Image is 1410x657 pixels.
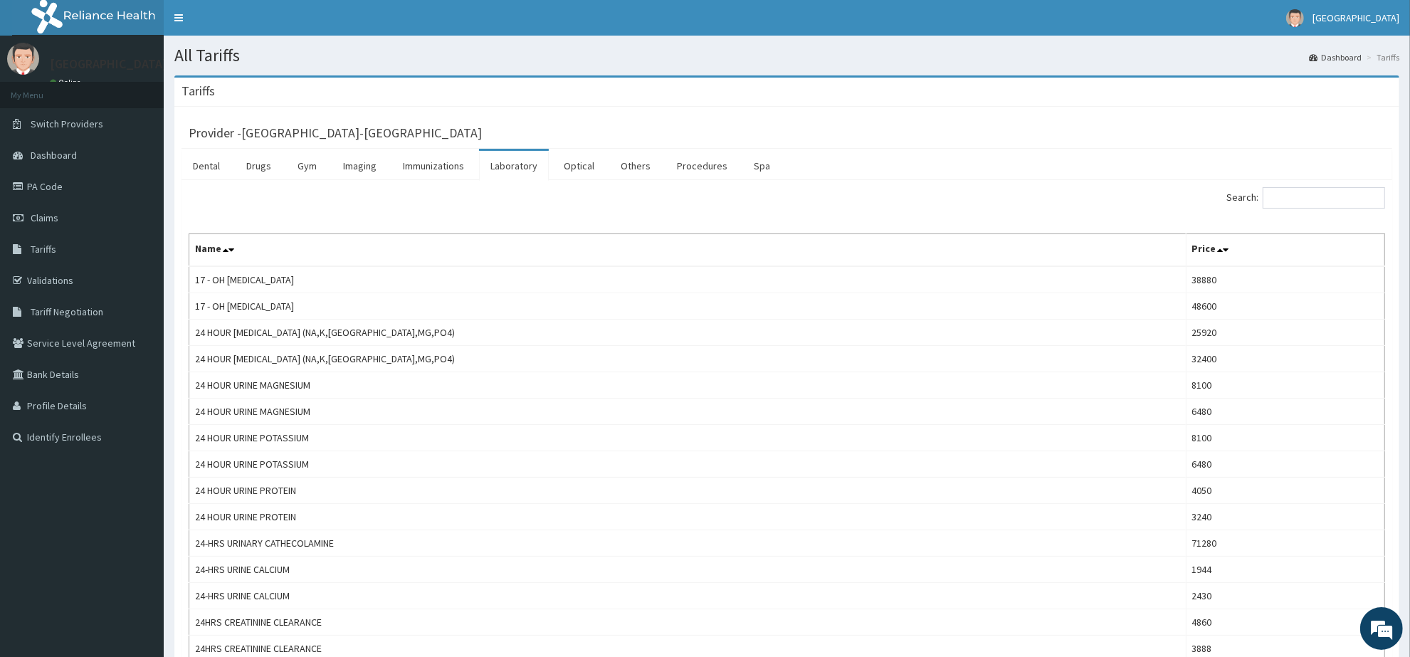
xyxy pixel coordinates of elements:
p: [GEOGRAPHIC_DATA] [50,58,167,70]
td: 2430 [1186,583,1384,609]
a: Others [609,151,662,181]
td: 8100 [1186,425,1384,451]
td: 24 HOUR [MEDICAL_DATA] (NA,K,[GEOGRAPHIC_DATA],MG,PO4) [189,320,1187,346]
span: Tariff Negotiation [31,305,103,318]
th: Price [1186,234,1384,267]
span: Claims [31,211,58,224]
a: Dashboard [1309,51,1362,63]
td: 24-HRS URINE CALCIUM [189,557,1187,583]
td: 6480 [1186,451,1384,478]
th: Name [189,234,1187,267]
h3: Provider - [GEOGRAPHIC_DATA]-[GEOGRAPHIC_DATA] [189,127,482,140]
td: 38880 [1186,266,1384,293]
td: 32400 [1186,346,1384,372]
a: Optical [552,151,606,181]
td: 71280 [1186,530,1384,557]
a: Immunizations [391,151,475,181]
span: Tariffs [31,243,56,256]
td: 6480 [1186,399,1384,425]
td: 24 HOUR URINE POTASSIUM [189,451,1187,478]
td: 24 HOUR [MEDICAL_DATA] (NA,K,[GEOGRAPHIC_DATA],MG,PO4) [189,346,1187,372]
td: 24 HOUR URINE PROTEIN [189,478,1187,504]
td: 24-HRS URINE CALCIUM [189,583,1187,609]
h1: All Tariffs [174,46,1399,65]
a: Imaging [332,151,388,181]
td: 24-HRS URINARY CATHECOLAMINE [189,530,1187,557]
td: 25920 [1186,320,1384,346]
a: Gym [286,151,328,181]
img: User Image [1286,9,1304,27]
a: Online [50,78,84,88]
span: [GEOGRAPHIC_DATA] [1312,11,1399,24]
td: 24 HOUR URINE MAGNESIUM [189,372,1187,399]
a: Spa [742,151,782,181]
td: 24HRS CREATININE CLEARANCE [189,609,1187,636]
td: 4860 [1186,609,1384,636]
td: 24 HOUR URINE MAGNESIUM [189,399,1187,425]
a: Procedures [665,151,739,181]
a: Laboratory [479,151,549,181]
a: Drugs [235,151,283,181]
td: 8100 [1186,372,1384,399]
td: 17 - OH [MEDICAL_DATA] [189,293,1187,320]
td: 24 HOUR URINE PROTEIN [189,504,1187,530]
li: Tariffs [1363,51,1399,63]
span: Switch Providers [31,117,103,130]
td: 17 - OH [MEDICAL_DATA] [189,266,1187,293]
td: 3240 [1186,504,1384,530]
span: Dashboard [31,149,77,162]
input: Search: [1263,187,1385,209]
td: 4050 [1186,478,1384,504]
td: 24 HOUR URINE POTASSIUM [189,425,1187,451]
h3: Tariffs [181,85,215,98]
td: 48600 [1186,293,1384,320]
td: 1944 [1186,557,1384,583]
label: Search: [1226,187,1385,209]
img: User Image [7,43,39,75]
a: Dental [181,151,231,181]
